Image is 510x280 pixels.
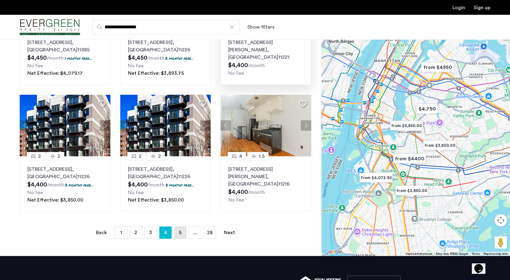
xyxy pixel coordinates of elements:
[128,55,147,61] span: $4,450
[120,30,211,85] a: 22[STREET_ADDRESS], [GEOGRAPHIC_DATA]112262 months free...No FeeNet Effective: $3,893.75
[158,153,161,160] span: 2
[47,56,64,61] sub: /month
[100,120,110,131] button: Next apartment
[120,120,131,131] button: Previous apartment
[436,252,468,255] span: Map data ©2025 Google
[474,5,490,10] a: Registration
[27,55,47,61] span: $4,450
[207,230,213,235] span: 28
[128,190,144,195] span: No Fee
[128,39,203,54] p: [STREET_ADDRESS] 11226
[323,248,343,256] img: Google
[27,166,103,180] p: [STREET_ADDRESS] 11226
[149,230,152,235] span: 3
[65,182,94,188] p: 2 months free...
[165,56,194,61] p: 2 months free...
[221,30,311,85] a: 31[STREET_ADDRESS][PERSON_NAME], [GEOGRAPHIC_DATA]11221No Fee
[20,16,80,39] img: logo
[228,189,248,195] span: $4,400
[419,60,456,74] div: from $4950
[120,95,211,156] img: 4a507c6c-f1c0-4c3e-9119-49aca691165c_638786147134232064.png
[128,198,184,202] span: Net Effective: $3,850.00
[95,227,108,238] a: Back
[221,95,311,156] img: 218_638527795396554423.jpeg
[393,184,431,198] div: from $3,850.00
[228,39,304,61] p: [STREET_ADDRESS][PERSON_NAME] 11221
[472,255,492,274] iframe: chat widget
[128,71,184,76] span: Net Effective: $3,893.75
[20,226,311,239] nav: Pagination
[134,230,137,235] span: 2
[128,182,148,188] span: $4,400
[221,156,311,212] a: 41.5[STREET_ADDRESS][PERSON_NAME], [GEOGRAPHIC_DATA]11216No Fee
[27,182,47,188] span: $4,400
[148,182,165,187] sub: /month
[259,153,265,160] span: 1.5
[228,166,304,188] p: [STREET_ADDRESS][PERSON_NAME] 11216
[495,236,507,249] button: Drag Pegman onto the map to open Street View
[139,153,141,160] span: 2
[239,153,242,160] span: 4
[27,39,103,54] p: [STREET_ADDRESS] 11385
[27,71,83,76] span: Net Effective: $4,079.17
[228,198,244,202] span: No Fee
[20,16,80,39] a: Cazamio Logo
[228,71,244,76] span: No Fee
[20,120,30,131] button: Previous apartment
[120,156,211,212] a: 22[STREET_ADDRESS], [GEOGRAPHIC_DATA]112262 months free...No FeeNet Effective: $3,850.00
[38,153,41,160] span: 2
[47,182,64,187] sub: /month
[452,5,465,10] a: Login
[165,182,194,188] p: 2 months free...
[247,23,274,31] button: Show or hide filters
[223,227,236,238] a: Next
[248,190,265,195] sub: /month
[248,63,265,68] sub: /month
[164,228,167,238] span: 4
[27,190,43,195] span: No Fee
[495,214,507,226] button: Map camera controls
[193,230,197,235] span: ...
[27,198,83,202] span: Net Effective: $3,850.00
[388,119,425,133] div: from $3,850.00
[147,56,164,61] sub: /month
[221,120,231,131] button: Previous apartment
[120,230,122,235] span: 1
[128,166,203,180] p: [STREET_ADDRESS] 11226
[128,63,144,68] span: No Fee
[357,171,395,185] div: from $4,072.92
[179,230,181,235] span: 5
[421,138,459,152] div: from $3,500.00
[472,252,480,256] a: Terms
[27,63,43,68] span: No Fee
[20,95,110,156] img: 4a507c6c-f1c0-4c3e-9119-49aca691165c_638786147134232064.png
[391,152,428,166] div: from $4400
[228,62,248,68] span: $4,400
[323,248,343,256] a: Open this area in Google Maps (opens a new window)
[406,252,432,256] button: Keyboard shortcuts
[200,120,211,131] button: Next apartment
[301,120,311,131] button: Next apartment
[484,252,508,256] a: Report a map error
[65,56,92,61] p: 1 months free...
[20,156,110,212] a: 22[STREET_ADDRESS], [GEOGRAPHIC_DATA]112262 months free...No FeeNet Effective: $3,850.00
[414,102,440,116] div: $4,790
[92,20,240,34] input: Apartment Search
[58,153,60,160] span: 2
[20,30,110,85] a: 21[STREET_ADDRESS], [GEOGRAPHIC_DATA]113851 months free...No FeeNet Effective: $4,079.17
